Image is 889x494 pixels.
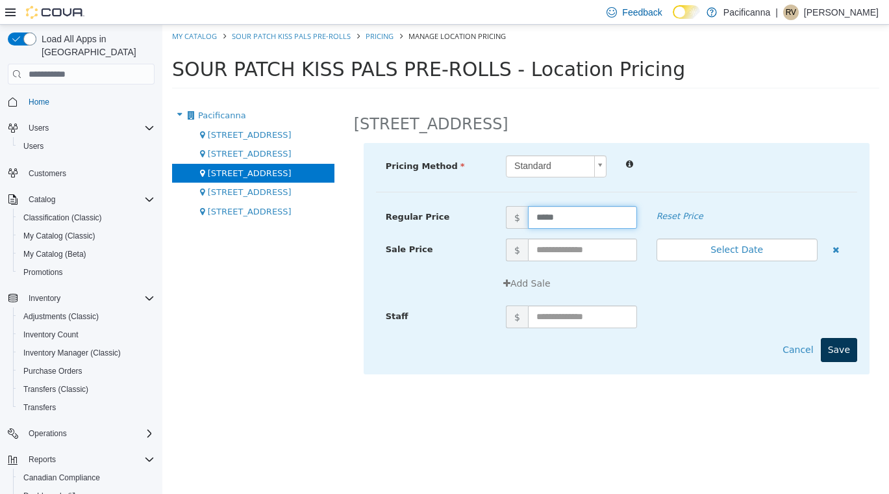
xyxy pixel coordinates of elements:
[18,470,105,486] a: Canadian Compliance
[29,123,49,133] span: Users
[3,163,160,182] button: Customers
[13,137,160,155] button: Users
[13,344,160,362] button: Inventory Manager (Classic)
[18,138,155,154] span: Users
[23,330,79,340] span: Inventory Count
[69,6,188,16] a: SOUR PATCH KISS PALS PRE-ROLLS
[23,267,63,278] span: Promotions
[334,247,395,271] button: Add Sale
[223,287,246,296] span: Staff
[18,309,155,324] span: Adjustments (Classic)
[29,97,49,107] span: Home
[13,245,160,263] button: My Catalog (Beta)
[622,6,662,19] span: Feedback
[23,120,54,136] button: Users
[344,281,366,304] span: $
[494,214,655,237] button: Select Date
[45,162,129,172] span: [STREET_ADDRESS]
[18,246,92,262] a: My Catalog (Beta)
[18,382,94,397] a: Transfers (Classic)
[13,227,160,245] button: My Catalog (Classic)
[23,213,102,223] span: Classification (Classic)
[723,5,770,20] p: Pacificanna
[223,187,287,197] span: Regular Price
[494,187,541,196] em: Reset Price
[192,90,346,110] h2: [STREET_ADDRESS]
[23,291,155,306] span: Inventory
[45,124,129,134] span: [STREET_ADDRESS]
[13,469,160,487] button: Canadian Compliance
[13,362,160,380] button: Purchase Orders
[246,6,344,16] span: Manage Location Pricing
[613,313,658,337] button: Cancel
[13,380,160,398] button: Transfers (Classic)
[18,138,49,154] a: Users
[3,289,160,307] button: Inventory
[23,141,44,151] span: Users
[36,86,84,96] span: Pacificanna
[36,32,155,58] span: Load All Apps in [GEOGRAPHIC_DATA]
[23,249,86,259] span: My Catalog (Beta)
[29,168,66,179] span: Customers
[18,210,155,226] span: Classification (Classic)
[26,6,84,19] img: Cova
[18,327,155,343] span: Inventory Count
[23,311,99,322] span: Adjustments (Classic)
[23,192,155,207] span: Catalog
[658,313,695,337] button: Save
[203,6,231,16] a: Pricing
[23,231,95,241] span: My Catalog (Classic)
[344,214,366,237] span: $
[23,473,100,483] span: Canadian Compliance
[18,400,61,415] a: Transfers
[13,263,160,281] button: Promotions
[23,452,61,467] button: Reports
[23,94,55,110] a: Home
[783,5,799,20] div: Rachael Veenstra
[23,120,155,136] span: Users
[29,454,56,465] span: Reports
[18,382,155,397] span: Transfers (Classic)
[344,131,427,152] span: Standard
[23,166,71,181] a: Customers
[10,33,523,56] span: SOUR PATCH KISS PALS PRE-ROLLS - Location Pricing
[23,384,88,395] span: Transfers (Classic)
[29,194,55,205] span: Catalog
[18,363,155,379] span: Purchase Orders
[29,428,67,439] span: Operations
[344,131,444,153] a: Standard
[18,470,155,486] span: Canadian Compliance
[23,192,60,207] button: Catalog
[18,363,88,379] a: Purchase Orders
[23,426,155,441] span: Operations
[23,366,82,376] span: Purchase Orders
[18,246,155,262] span: My Catalog (Beta)
[23,452,155,467] span: Reports
[23,426,72,441] button: Operations
[18,228,101,244] a: My Catalog (Classic)
[3,424,160,443] button: Operations
[786,5,796,20] span: RV
[3,92,160,111] button: Home
[804,5,879,20] p: [PERSON_NAME]
[3,190,160,209] button: Catalog
[18,309,104,324] a: Adjustments (Classic)
[23,348,121,358] span: Inventory Manager (Classic)
[18,400,155,415] span: Transfers
[23,291,66,306] button: Inventory
[223,220,271,229] span: Sale Price
[45,144,129,153] span: [STREET_ADDRESS]
[45,105,129,115] span: [STREET_ADDRESS]
[18,345,155,361] span: Inventory Manager (Classic)
[18,265,68,280] a: Promotions
[3,450,160,469] button: Reports
[13,307,160,326] button: Adjustments (Classic)
[18,265,155,280] span: Promotions
[23,402,56,413] span: Transfers
[223,136,303,146] span: Pricing Method
[18,228,155,244] span: My Catalog (Classic)
[673,5,700,19] input: Dark Mode
[3,119,160,137] button: Users
[13,398,160,417] button: Transfers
